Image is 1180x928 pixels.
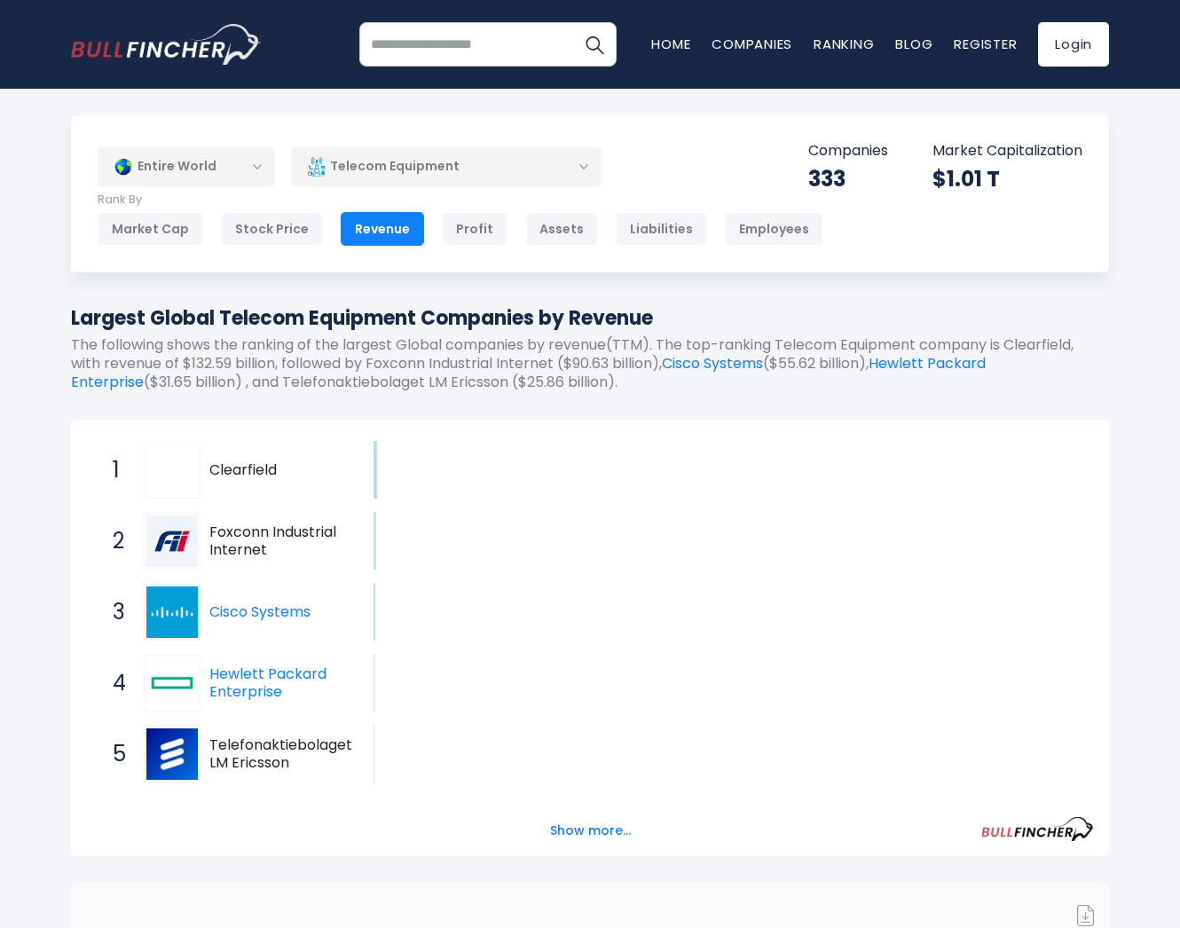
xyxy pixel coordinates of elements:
[98,146,275,187] div: Entire World
[146,586,198,638] img: Cisco Systems
[932,165,1082,193] div: $1.01 T
[291,146,602,187] div: Telecom Equipment
[146,728,198,780] img: Telefonaktiebolaget LM Ericsson
[712,35,792,53] a: Companies
[341,212,424,246] div: Revenue
[104,597,122,627] span: 3
[651,35,690,53] a: Home
[209,523,343,561] span: Foxconn Industrial Internet
[209,736,352,774] span: Telefonaktiebolaget LM Ericsson
[808,165,888,193] div: 333
[98,193,823,208] p: Rank By
[71,336,1109,391] p: The following shows the ranking of the largest Global companies by revenue(TTM). The top-ranking ...
[209,461,343,480] span: Clearfield
[104,739,122,769] span: 5
[814,35,874,53] a: Ranking
[209,602,311,622] a: Cisco Systems
[442,212,507,246] div: Profit
[572,22,617,67] button: Search
[98,212,203,246] div: Market Cap
[895,35,932,53] a: Blog
[525,212,598,246] div: Assets
[71,24,262,65] a: Go to homepage
[1038,22,1109,67] a: Login
[104,526,122,556] span: 2
[71,353,986,392] a: Hewlett Packard Enterprise
[539,816,641,845] button: Show more...
[144,584,209,641] a: Cisco Systems
[104,455,122,485] span: 1
[725,212,823,246] div: Employees
[221,212,323,246] div: Stock Price
[954,35,1017,53] a: Register
[662,353,763,374] a: Cisco Systems
[146,444,198,496] img: Clearfield
[104,668,122,698] span: 4
[209,664,326,703] a: Hewlett Packard Enterprise
[932,142,1082,161] p: Market Capitalization
[71,303,1109,333] h1: Largest Global Telecom Equipment Companies by Revenue
[808,142,888,161] p: Companies
[71,24,262,65] img: bullfincher logo
[146,657,198,709] img: Hewlett Packard Enterprise
[144,655,209,712] a: Hewlett Packard Enterprise
[146,515,198,567] img: Foxconn Industrial Internet
[616,212,707,246] div: Liabilities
